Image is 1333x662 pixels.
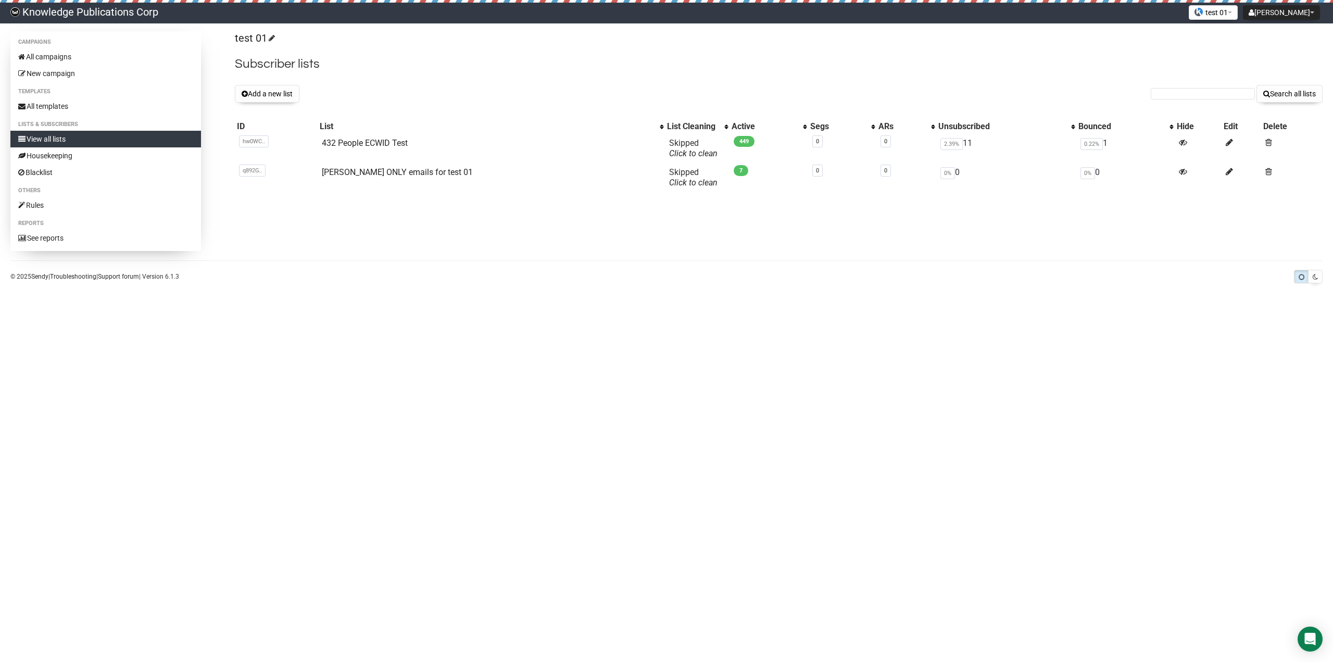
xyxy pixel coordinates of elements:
span: 449 [734,136,754,147]
li: Campaigns [10,36,201,48]
span: 0% [1080,167,1095,179]
span: 0% [940,167,955,179]
div: ARs [878,121,926,132]
th: Delete: No sort applied, sorting is disabled [1261,119,1323,134]
button: [PERSON_NAME] [1243,5,1320,20]
th: Segs: No sort applied, activate to apply an ascending sort [808,119,876,134]
button: Search all lists [1256,85,1323,103]
a: All templates [10,98,201,115]
li: Reports [10,217,201,230]
img: favicons [1194,8,1203,16]
a: 0 [884,138,887,145]
a: test 01 [235,32,273,44]
span: Skipped [669,138,718,158]
a: [PERSON_NAME] ONLY emails for test 01 [322,167,473,177]
a: All campaigns [10,48,201,65]
td: 0 [1076,163,1175,192]
td: 1 [1076,134,1175,163]
a: View all lists [10,131,201,147]
div: Edit [1224,121,1259,132]
span: 2.39% [940,138,963,150]
li: Templates [10,85,201,98]
a: See reports [10,230,201,246]
span: q892G.. [239,165,266,177]
a: Housekeeping [10,147,201,164]
div: Segs [810,121,866,132]
div: Bounced [1078,121,1165,132]
p: © 2025 | | | Version 6.1.3 [10,271,179,282]
span: hw0WC.. [239,135,269,147]
a: New campaign [10,65,201,82]
a: Blacklist [10,164,201,181]
span: Skipped [669,167,718,188]
li: Lists & subscribers [10,118,201,131]
a: 0 [884,167,887,174]
a: Support forum [98,273,139,280]
a: Rules [10,197,201,214]
div: Active [732,121,797,132]
th: Hide: No sort applied, sorting is disabled [1175,119,1221,134]
button: Add a new list [235,85,299,103]
div: Open Intercom Messenger [1298,627,1323,652]
th: Unsubscribed: No sort applied, activate to apply an ascending sort [936,119,1076,134]
a: Click to clean [669,178,718,188]
img: e06275c2d6c603829a4edbfd4003330c [10,7,20,17]
div: Hide [1177,121,1219,132]
a: 0 [816,138,819,145]
th: ARs: No sort applied, activate to apply an ascending sort [876,119,937,134]
th: Edit: No sort applied, sorting is disabled [1222,119,1261,134]
div: ID [237,121,316,132]
a: Sendy [31,273,48,280]
a: 432 People ECWID Test [322,138,408,148]
li: Others [10,184,201,197]
div: List [320,121,655,132]
a: Troubleshooting [50,273,96,280]
span: 0.22% [1080,138,1103,150]
div: Unsubscribed [938,121,1065,132]
a: Click to clean [669,148,718,158]
div: Delete [1263,121,1321,132]
th: Active: No sort applied, activate to apply an ascending sort [730,119,808,134]
button: test 01 [1189,5,1238,20]
th: ID: No sort applied, sorting is disabled [235,119,318,134]
div: List Cleaning [667,121,719,132]
h2: Subscriber lists [235,55,1323,73]
a: 0 [816,167,819,174]
th: Bounced: No sort applied, activate to apply an ascending sort [1076,119,1175,134]
th: List: No sort applied, activate to apply an ascending sort [318,119,665,134]
span: 7 [734,165,748,176]
td: 11 [936,134,1076,163]
td: 0 [936,163,1076,192]
th: List Cleaning: No sort applied, activate to apply an ascending sort [665,119,730,134]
